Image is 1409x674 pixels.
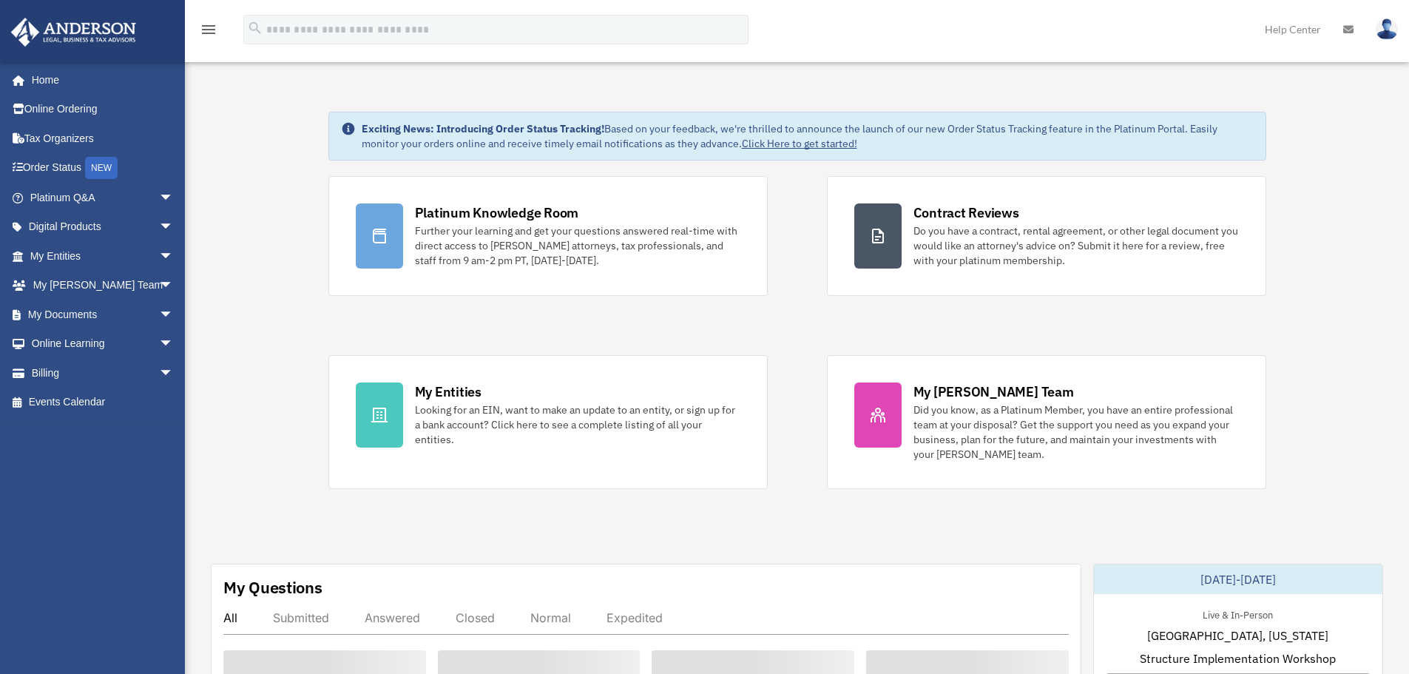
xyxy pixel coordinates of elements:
div: My Entities [415,383,482,401]
a: My [PERSON_NAME] Team Did you know, as a Platinum Member, you have an entire professional team at... [827,355,1266,489]
span: arrow_drop_down [159,212,189,243]
a: Digital Productsarrow_drop_down [10,212,196,242]
div: Submitted [273,610,329,625]
a: Order StatusNEW [10,153,196,183]
div: Further your learning and get your questions answered real-time with direct access to [PERSON_NAM... [415,223,740,268]
span: arrow_drop_down [159,271,189,301]
div: My Questions [223,576,322,599]
div: Normal [530,610,571,625]
div: Answered [365,610,420,625]
a: Tax Organizers [10,124,196,153]
div: Looking for an EIN, want to make an update to an entity, or sign up for a bank account? Click her... [415,402,740,447]
div: Do you have a contract, rental agreement, or other legal document you would like an attorney's ad... [913,223,1239,268]
a: My [PERSON_NAME] Teamarrow_drop_down [10,271,196,300]
a: My Documentsarrow_drop_down [10,300,196,329]
div: Did you know, as a Platinum Member, you have an entire professional team at your disposal? Get th... [913,402,1239,462]
i: search [247,20,263,36]
a: Platinum Knowledge Room Further your learning and get your questions answered real-time with dire... [328,176,768,296]
strong: Exciting News: Introducing Order Status Tracking! [362,122,604,135]
span: arrow_drop_down [159,300,189,330]
span: Structure Implementation Workshop [1140,650,1336,667]
span: [GEOGRAPHIC_DATA], [US_STATE] [1147,627,1328,644]
a: Online Ordering [10,95,196,124]
div: Based on your feedback, we're thrilled to announce the launch of our new Order Status Tracking fe... [362,121,1254,151]
a: Home [10,65,189,95]
span: arrow_drop_down [159,241,189,272]
img: Anderson Advisors Platinum Portal [7,18,141,47]
a: Online Learningarrow_drop_down [10,329,196,359]
div: All [223,610,237,625]
a: My Entitiesarrow_drop_down [10,241,196,271]
div: [DATE]-[DATE] [1094,565,1382,594]
span: arrow_drop_down [159,183,189,213]
img: User Pic [1376,18,1398,40]
a: Platinum Q&Aarrow_drop_down [10,183,196,212]
a: My Entities Looking for an EIN, want to make an update to an entity, or sign up for a bank accoun... [328,355,768,489]
a: Click Here to get started! [742,137,857,150]
span: arrow_drop_down [159,358,189,388]
div: NEW [85,157,118,179]
div: Contract Reviews [913,203,1019,222]
a: menu [200,26,217,38]
div: My [PERSON_NAME] Team [913,383,1074,401]
a: Billingarrow_drop_down [10,358,196,388]
div: Live & In-Person [1191,606,1285,621]
span: arrow_drop_down [159,329,189,360]
a: Contract Reviews Do you have a contract, rental agreement, or other legal document you would like... [827,176,1266,296]
i: menu [200,21,217,38]
div: Expedited [606,610,663,625]
div: Platinum Knowledge Room [415,203,579,222]
a: Events Calendar [10,388,196,417]
div: Closed [456,610,495,625]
